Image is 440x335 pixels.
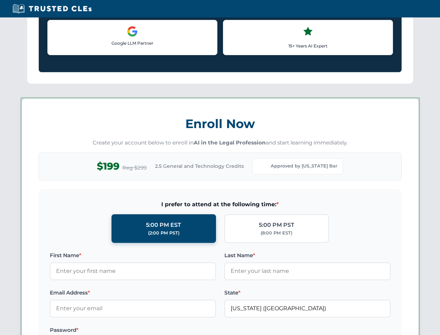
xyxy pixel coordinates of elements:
[50,262,216,280] input: Enter your first name
[224,262,391,280] input: Enter your last name
[155,162,244,170] span: 2.5 General and Technology Credits
[261,230,292,237] div: (8:00 PM EST)
[194,139,266,146] strong: AI in the Legal Profession
[224,300,391,317] input: Florida (FL)
[259,221,294,230] div: 5:00 PM PST
[39,113,402,135] h3: Enroll Now
[39,139,402,147] p: Create your account below to enroll in and start learning immediately.
[97,158,119,174] span: $199
[50,326,216,334] label: Password
[224,289,391,297] label: State
[50,200,391,209] span: I prefer to attend at the following time:
[53,40,211,46] p: Google LLM Partner
[224,251,391,260] label: Last Name
[50,300,216,317] input: Enter your email
[271,163,337,170] span: Approved by [US_STATE] Bar
[148,230,179,237] div: (2:00 PM PST)
[127,26,138,37] img: Google
[50,289,216,297] label: Email Address
[258,162,268,171] img: Florida Bar
[229,43,387,49] p: 15+ Years AI Expert
[146,221,181,230] div: 5:00 PM EST
[122,164,147,172] span: Reg $299
[10,3,94,14] img: Trusted CLEs
[50,251,216,260] label: First Name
